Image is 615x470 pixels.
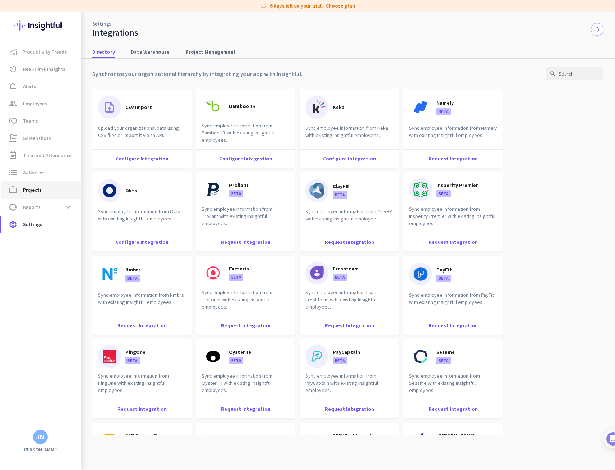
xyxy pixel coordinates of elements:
p: OysterHR [229,348,252,356]
a: work_outlineProjects [1,181,81,199]
i: upload_file [103,101,116,114]
div: Sync employee information from Namely with existing Insightful employees. [403,124,503,147]
p: BETA [436,190,451,197]
i: notifications [594,26,600,32]
div: Add employees [28,125,122,132]
p: Proliant [229,182,249,189]
div: Request Integration [403,400,503,418]
div: 1Add employees [13,123,131,134]
i: toll [9,117,17,125]
div: JN [36,433,45,441]
div: Configure Integration [92,233,192,251]
p: Okta [125,187,137,194]
div: Sync employee information from Proliant with existing Insightful employees. [196,205,295,233]
span: Project Management [185,48,236,55]
p: Synchronize your organizational hierarchy by integrating your app with Insightful. [92,69,302,78]
span: Employees [23,99,47,108]
button: notifications [591,23,603,36]
p: BETA [229,357,243,364]
i: search [549,70,556,77]
i: perm_media [9,134,17,142]
i: work_outline [9,186,17,194]
div: 2Initial tracking settings and how to edit them [13,205,131,222]
div: Request Integration [92,400,192,418]
span: Productivity Trends [22,47,67,56]
p: Namely [436,99,454,106]
div: Request Integration [92,316,192,335]
div: Request Integration [403,316,503,335]
p: UKG Pro [229,433,249,440]
span: Real-Time Insights [23,65,66,73]
div: Request Integration [196,233,295,251]
button: Add your employees [28,173,97,187]
i: group [9,99,17,108]
img: icon [409,263,432,286]
p: BETA [436,357,451,364]
p: BETA [229,274,243,281]
span: Help [84,242,96,247]
img: icon [305,96,328,119]
div: Upload your organizational data using CSV files or import it via an API. [92,124,192,147]
i: event_note [9,151,17,160]
span: Projects [23,186,42,194]
span: Activities [23,168,45,177]
p: BETA [436,275,451,282]
div: Sync employee information from Insperity Premier with existing Insightful employees. [403,205,503,233]
img: Insightful logo [14,12,67,40]
img: icon [98,179,121,202]
div: Sync employee information from OysterHR with existing Insightful employees. [196,372,295,400]
p: Nmbrs [125,266,141,273]
p: PayFit [436,266,452,273]
div: Sync employee information from PayCaptain with existing Insightful employees. [300,372,399,400]
img: icon [202,178,225,201]
div: It's time to add your employees! This is crucial since Insightful will start collecting their act... [28,137,125,167]
p: ADP Workforce Now [333,432,380,439]
i: label [260,2,267,9]
button: expand_more [62,201,75,214]
i: notification_important [9,82,17,91]
span: Tasks [118,242,134,247]
p: About 10 minutes [92,95,137,102]
p: ClayHR [333,183,349,190]
div: Sync employee information from Nmbrs with existing Insightful employees. [92,291,192,314]
a: tollTeams [1,112,81,129]
span: Alerts [23,82,36,91]
div: Request Integration [196,400,295,418]
span: Reports [23,203,41,211]
p: BETA [125,275,140,282]
img: icon [202,95,225,118]
a: menu-itemProductivity Trends [1,43,81,60]
a: groupEmployees [1,95,81,112]
a: Settings [92,20,112,27]
img: icon [409,428,432,451]
img: icon [305,261,328,284]
img: Profile image for Tamara [26,75,37,87]
p: BETA [436,108,451,115]
div: 🎊 Welcome to Insightful! 🎊 [10,28,134,54]
img: icon [305,345,328,368]
button: Help [72,224,108,253]
img: icon [98,428,121,451]
div: Close [126,3,139,16]
div: Request Integration [300,400,399,418]
div: Configure Integration [300,149,399,168]
span: Directory [92,48,115,55]
span: Home [10,242,25,247]
p: [PERSON_NAME] [436,432,475,439]
input: Search [546,67,603,80]
img: icon [409,345,432,368]
img: icon [409,178,432,201]
p: BETA [333,357,347,364]
div: Sync employee information from BambooHR with existing Insightful employees. [196,122,295,149]
div: Request Integration [403,149,503,168]
a: notification_importantAlerts [1,78,81,95]
span: Time and Attendance [23,151,72,160]
div: Sync employee information from ClayHR with existing Insightful employees. [300,208,399,231]
p: SAP SuccessFactors [125,432,172,439]
p: Factorial [229,265,251,272]
a: av_timerReal-Time Insights [1,60,81,78]
p: 4 steps [7,95,26,102]
div: Sync employee information from Keka with existing Insightful employees. [300,124,399,147]
p: BETA [333,274,347,281]
img: icon [305,428,328,451]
